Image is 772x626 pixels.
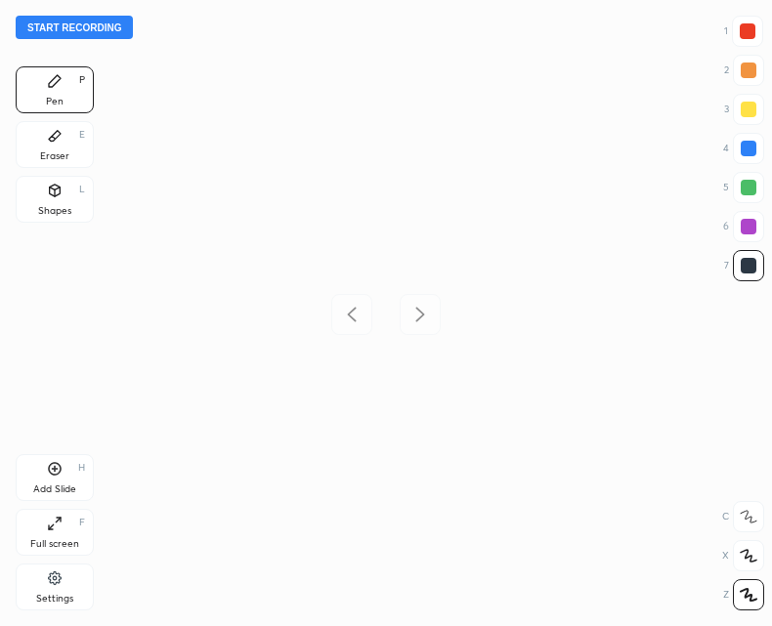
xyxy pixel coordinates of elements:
[724,250,764,281] div: 7
[78,463,85,473] div: H
[33,484,76,494] div: Add Slide
[723,133,764,164] div: 4
[724,94,764,125] div: 3
[46,97,64,106] div: Pen
[79,75,85,85] div: P
[723,211,764,242] div: 6
[723,579,764,610] div: Z
[724,16,763,47] div: 1
[30,539,79,549] div: Full screen
[36,594,73,604] div: Settings
[40,151,69,161] div: Eraser
[79,518,85,527] div: F
[722,501,764,532] div: C
[723,172,764,203] div: 5
[79,185,85,194] div: L
[79,130,85,140] div: E
[722,540,764,571] div: X
[724,55,764,86] div: 2
[16,16,133,39] button: Start recording
[38,206,71,216] div: Shapes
